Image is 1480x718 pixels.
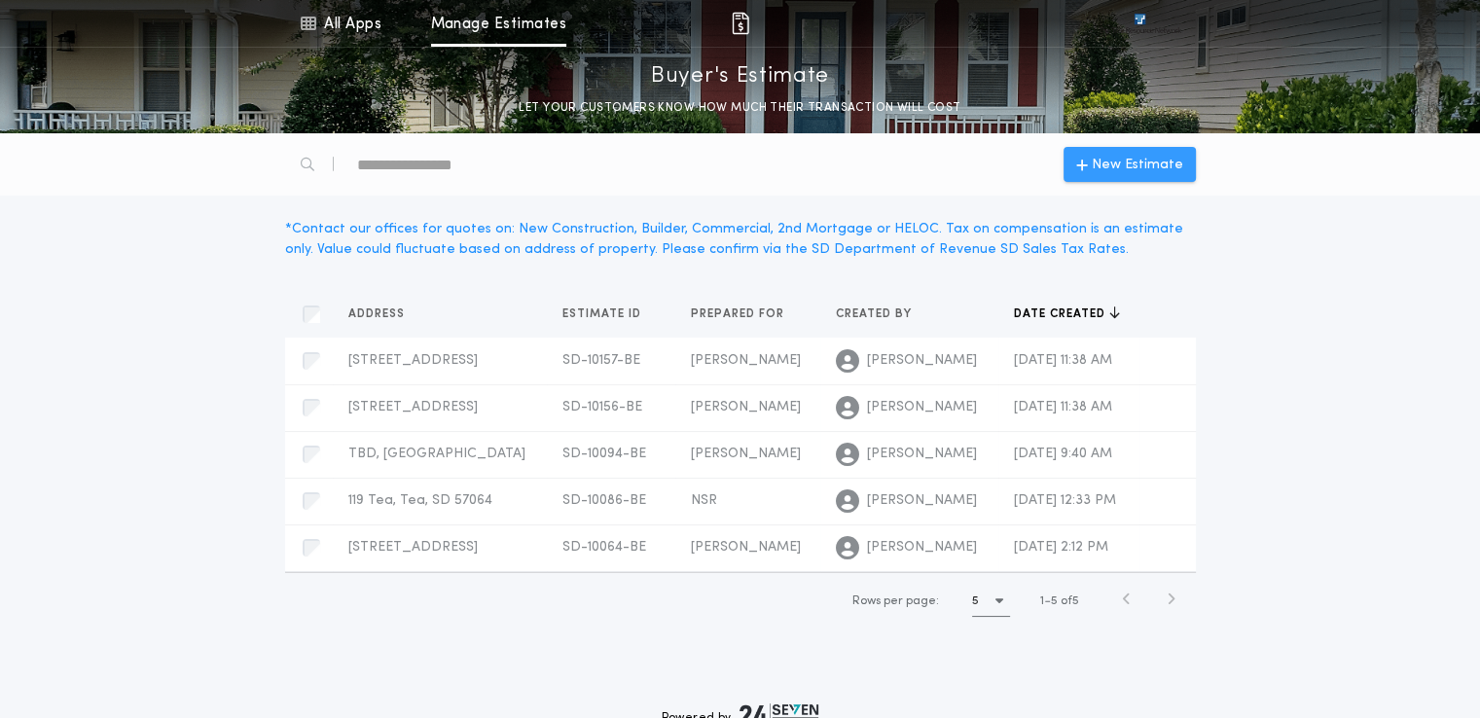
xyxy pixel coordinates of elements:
span: SD-10064-BE [562,540,646,555]
span: 1 [1040,595,1044,607]
button: 5 [972,586,1010,617]
button: Date created [1014,305,1120,324]
img: vs-icon [1099,14,1180,33]
span: New Estimate [1092,155,1183,175]
span: [DATE] 11:38 AM [1014,400,1112,414]
div: * Contact our offices for quotes on: New Construction, Builder, Commercial, 2nd Mortgage or HELOC... [285,219,1196,260]
span: NSR [691,493,717,508]
span: Date created [1014,306,1109,322]
span: [PERSON_NAME] [867,491,977,511]
p: Buyer's Estimate [651,61,829,92]
span: 119 Tea, Tea, SD 57064 [348,493,492,508]
span: Created by [836,306,916,322]
span: SD-10156-BE [562,400,642,414]
span: [PERSON_NAME] [691,540,801,555]
span: [PERSON_NAME] [867,538,977,557]
button: Estimate ID [562,305,656,324]
span: Rows per page: [852,595,939,607]
span: [DATE] 11:38 AM [1014,353,1112,368]
button: Created by [836,305,926,324]
span: [STREET_ADDRESS] [348,353,478,368]
span: [PERSON_NAME] [867,351,977,371]
span: [PERSON_NAME] [691,353,801,368]
span: SD-10094-BE [562,447,646,461]
span: SD-10157-BE [562,353,640,368]
span: [PERSON_NAME] [691,447,801,461]
span: [DATE] 9:40 AM [1014,447,1112,461]
span: Prepared for [691,306,788,322]
button: New Estimate [1064,147,1196,182]
span: 5 [1051,595,1058,607]
span: SD-10086-BE [562,493,646,508]
img: img [729,12,752,35]
span: [PERSON_NAME] [867,445,977,464]
span: [STREET_ADDRESS] [348,540,478,555]
h1: 5 [972,592,979,611]
span: Address [348,306,409,322]
span: TBD, [GEOGRAPHIC_DATA] [348,447,525,461]
span: [DATE] 2:12 PM [1014,540,1108,555]
span: [PERSON_NAME] [867,398,977,417]
button: Address [348,305,419,324]
span: [STREET_ADDRESS] [348,400,478,414]
span: [PERSON_NAME] [691,400,801,414]
p: LET YOUR CUSTOMERS KNOW HOW MUCH THEIR TRANSACTION WILL COST [499,98,980,118]
span: [DATE] 12:33 PM [1014,493,1116,508]
span: of 5 [1061,592,1079,610]
span: Estimate ID [562,306,645,322]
